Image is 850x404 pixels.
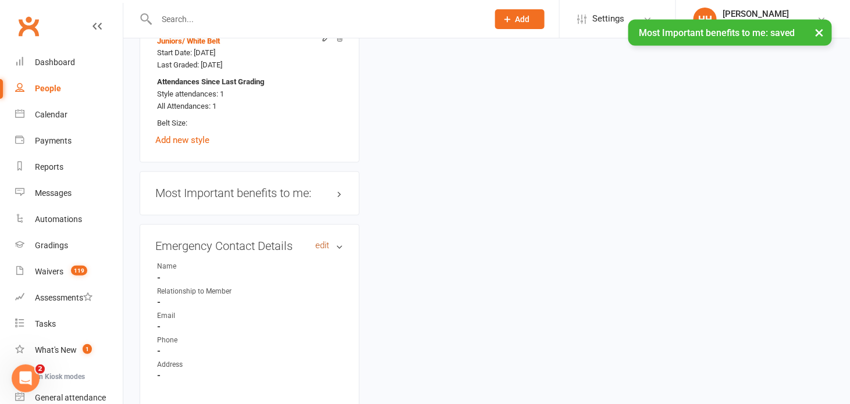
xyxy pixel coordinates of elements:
[693,8,717,31] div: HH
[35,162,63,171] div: Reports
[15,337,123,363] a: What's New1
[15,233,123,259] a: Gradings
[592,6,624,32] span: Settings
[157,371,344,381] strong: -
[35,136,72,145] div: Payments
[83,344,92,354] span: 1
[35,364,45,374] span: 2
[15,76,123,102] a: People
[15,49,123,76] a: Dashboard
[157,48,215,57] span: Start Date: [DATE]
[35,214,82,224] div: Automations
[15,311,123,337] a: Tasks
[157,76,264,88] strong: Attendances Since Last Grading
[723,9,789,19] div: [PERSON_NAME]
[157,119,187,127] span: Belt Size:
[35,110,67,119] div: Calendar
[35,241,68,250] div: Gradings
[35,393,106,402] div: General attendance
[495,9,545,29] button: Add
[35,293,93,302] div: Assessments
[35,188,72,198] div: Messages
[157,322,344,333] strong: -
[157,346,344,357] strong: -
[15,206,123,233] a: Automations
[157,287,253,298] div: Relationship to Member
[155,187,344,200] h3: Most Important benefits to me:
[515,15,530,24] span: Add
[71,266,87,276] span: 119
[14,12,43,41] a: Clubworx
[153,11,480,27] input: Search...
[15,102,123,128] a: Calendar
[723,19,789,30] div: Excel Martial Arts
[35,84,61,93] div: People
[157,273,344,284] strong: -
[809,20,830,45] button: ×
[157,262,253,273] div: Name
[35,345,77,355] div: What's New
[157,90,224,98] span: Style attendances: 1
[628,20,832,46] div: Most Important benefits to me: saved
[35,267,63,276] div: Waivers
[157,335,253,346] div: Phone
[155,135,209,145] a: Add new style
[12,364,40,392] iframe: Intercom live chat
[15,180,123,206] a: Messages
[157,60,222,69] span: Last Graded: [DATE]
[316,241,330,251] a: edit
[157,360,253,371] div: Address
[157,102,216,110] span: All Attendances: 1
[157,311,253,322] div: Email
[35,319,56,328] div: Tasks
[15,259,123,285] a: Waivers 119
[35,58,75,67] div: Dashboard
[15,154,123,180] a: Reports
[157,298,344,308] strong: -
[15,128,123,154] a: Payments
[15,285,123,311] a: Assessments
[155,240,344,253] h3: Emergency Contact Details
